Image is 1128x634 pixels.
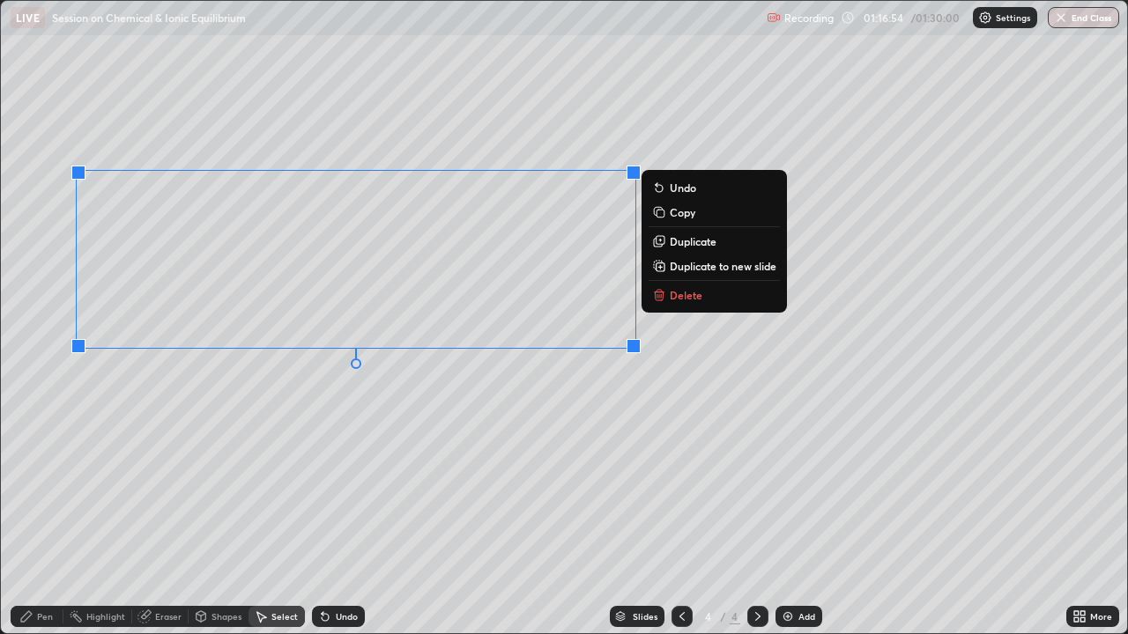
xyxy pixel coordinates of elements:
div: 4 [700,611,717,622]
div: 4 [730,608,740,624]
div: Slides [633,612,657,621]
button: End Class [1048,7,1119,28]
div: Select [271,612,298,621]
p: Undo [670,181,696,195]
img: class-settings-icons [978,11,992,25]
p: Copy [670,205,695,219]
div: Add [798,612,815,621]
p: LIVE [16,11,40,25]
div: More [1090,612,1112,621]
button: Undo [649,177,780,198]
button: Duplicate [649,231,780,252]
p: Duplicate to new slide [670,259,776,273]
div: Pen [37,612,53,621]
button: Delete [649,284,780,306]
img: recording.375f2c34.svg [767,11,781,25]
p: Recording [784,11,834,25]
div: Shapes [211,612,241,621]
p: Delete [670,288,702,302]
div: Eraser [155,612,182,621]
p: Settings [996,13,1030,22]
button: Copy [649,202,780,223]
p: Session on Chemical & Ionic Equilibrium [52,11,246,25]
p: Duplicate [670,234,716,248]
div: / [721,611,726,622]
div: Highlight [86,612,125,621]
img: add-slide-button [781,609,795,623]
div: Undo [336,612,358,621]
img: end-class-cross [1054,11,1068,25]
button: Duplicate to new slide [649,255,780,276]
